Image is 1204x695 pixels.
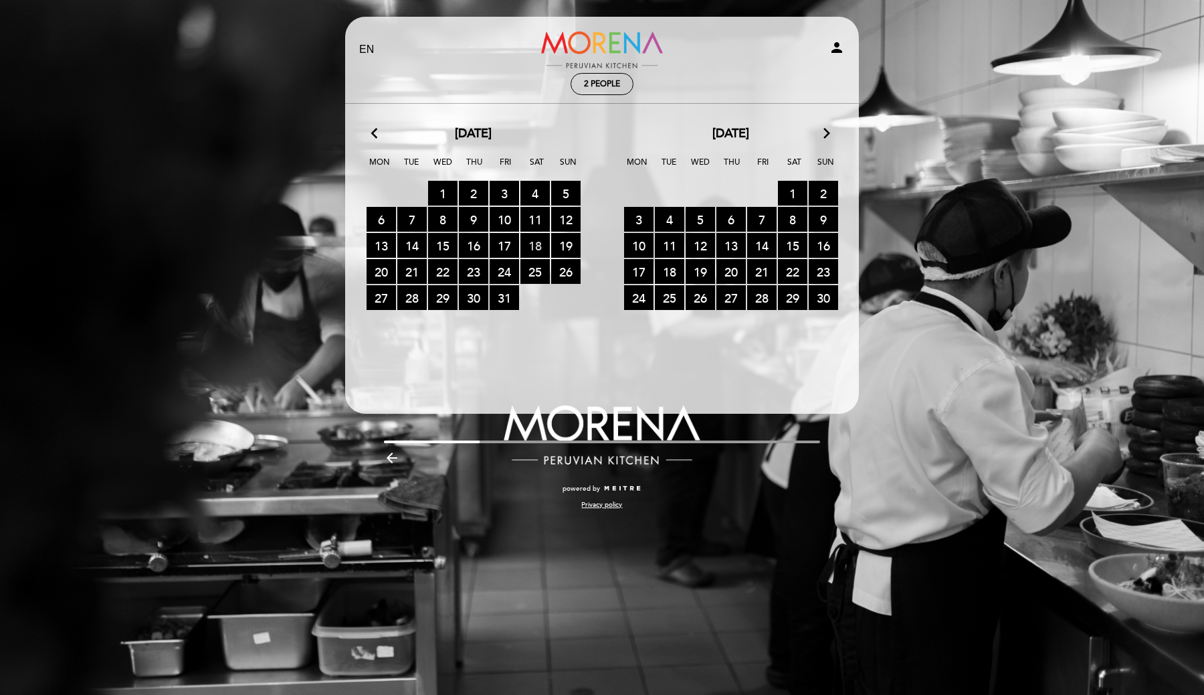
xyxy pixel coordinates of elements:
span: 22 [428,259,458,284]
span: 11 [520,207,550,232]
span: 2 people [584,79,620,89]
a: Morena Peruvian Kitchen [518,31,686,68]
span: 7 [397,207,427,232]
span: [DATE] [712,125,749,143]
span: Tue [398,155,425,180]
span: 15 [428,233,458,258]
span: 12 [686,233,715,258]
span: 27 [367,285,396,310]
span: 17 [490,233,519,258]
span: 16 [809,233,838,258]
span: 10 [490,207,519,232]
span: Tue [656,155,682,180]
span: Sat [524,155,550,180]
span: 27 [716,285,746,310]
span: 29 [778,285,807,310]
span: 17 [624,259,654,284]
span: 10 [624,233,654,258]
span: 2 [809,181,838,206]
span: Sun [813,155,839,180]
i: arrow_forward_ios [821,125,833,143]
span: Sat [781,155,808,180]
span: 30 [809,285,838,310]
span: 18 [655,259,684,284]
span: 25 [520,259,550,284]
span: 19 [686,259,715,284]
span: 26 [551,259,581,284]
span: 2 [459,181,488,206]
span: Sun [555,155,582,180]
span: 29 [428,285,458,310]
span: 26 [686,285,715,310]
span: 3 [490,181,519,206]
span: Thu [461,155,488,180]
span: 11 [655,233,684,258]
span: 13 [716,233,746,258]
i: arrow_back_ios [371,125,383,143]
span: 21 [397,259,427,284]
span: 31 [490,285,519,310]
span: 25 [655,285,684,310]
span: 23 [809,259,838,284]
span: 15 [778,233,807,258]
span: Wed [429,155,456,180]
span: Mon [367,155,393,180]
i: person [829,40,845,56]
span: 6 [367,207,396,232]
span: 9 [809,207,838,232]
a: powered by [563,484,641,493]
span: 3 [624,207,654,232]
span: 13 [367,233,396,258]
span: 28 [397,285,427,310]
span: 8 [428,207,458,232]
span: 18 [520,233,550,258]
span: 24 [490,259,519,284]
span: Thu [718,155,745,180]
span: 20 [367,259,396,284]
span: 7 [747,207,777,232]
span: 14 [397,233,427,258]
span: 22 [778,259,807,284]
span: 28 [747,285,777,310]
span: 24 [624,285,654,310]
span: Fri [492,155,519,180]
span: 1 [428,181,458,206]
a: Privacy policy [581,500,622,510]
img: MEITRE [603,485,641,492]
span: Mon [624,155,651,180]
span: 5 [551,181,581,206]
i: arrow_backward [384,450,400,466]
span: 5 [686,207,715,232]
span: [DATE] [455,125,492,143]
span: 14 [747,233,777,258]
span: 20 [716,259,746,284]
span: Fri [750,155,777,180]
span: 8 [778,207,807,232]
span: powered by [563,484,600,493]
span: 6 [716,207,746,232]
span: 19 [551,233,581,258]
span: 9 [459,207,488,232]
span: 21 [747,259,777,284]
span: 1 [778,181,807,206]
span: 23 [459,259,488,284]
span: 4 [520,181,550,206]
span: 12 [551,207,581,232]
span: 4 [655,207,684,232]
button: person [829,40,845,60]
span: 30 [459,285,488,310]
span: 16 [459,233,488,258]
span: Wed [687,155,714,180]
